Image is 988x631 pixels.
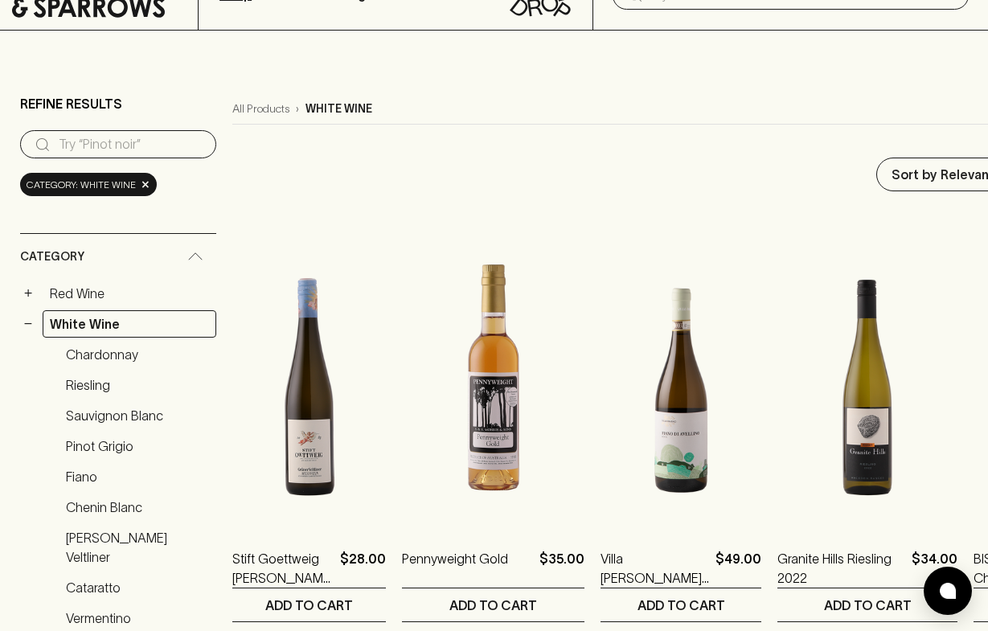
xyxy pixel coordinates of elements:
p: ADD TO CART [265,596,353,615]
a: Pennyweight Gold [402,549,508,588]
a: Pinot Grigio [59,432,216,460]
p: $35.00 [539,549,584,588]
p: $28.00 [340,549,386,588]
a: Sauvignon Blanc [59,402,216,429]
span: Category: white wine [27,177,136,193]
a: Chardonnay [59,341,216,368]
a: Red Wine [43,280,216,307]
span: Category [20,247,84,267]
a: [PERSON_NAME] Veltliner [59,524,216,571]
a: Stift Goettweig [PERSON_NAME] Veltliner Messwein 2021 [232,549,334,588]
p: Refine Results [20,94,122,113]
button: ADD TO CART [402,588,584,621]
p: $49.00 [715,549,761,588]
button: + [20,285,36,301]
a: White Wine [43,310,216,338]
img: Pennyweight Gold [402,244,584,525]
a: All Products [232,100,289,117]
a: Villa [PERSON_NAME] [PERSON_NAME] [PERSON_NAME] 2022 [601,549,709,588]
img: bubble-icon [940,583,956,599]
p: ADD TO CART [637,596,725,615]
a: Fiano [59,463,216,490]
p: › [296,100,299,117]
p: $34.00 [912,549,957,588]
a: Cataratto [59,574,216,601]
span: × [141,176,150,193]
a: Chenin Blanc [59,494,216,521]
p: white wine [305,100,372,117]
button: ADD TO CART [777,588,957,621]
div: Category [20,234,216,280]
p: ADD TO CART [449,596,537,615]
img: Granite Hills Riesling 2022 [777,244,957,525]
a: Riesling [59,371,216,399]
p: ADD TO CART [824,596,912,615]
button: ADD TO CART [232,588,386,621]
button: − [20,316,36,332]
img: Villa Raiano Fiano de Avellino 2022 [601,244,761,525]
input: Try “Pinot noir” [59,132,203,158]
a: Granite Hills Riesling 2022 [777,549,905,588]
button: ADD TO CART [601,588,761,621]
img: Stift Goettweig Grüner Veltliner Messwein 2021 [232,244,386,525]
